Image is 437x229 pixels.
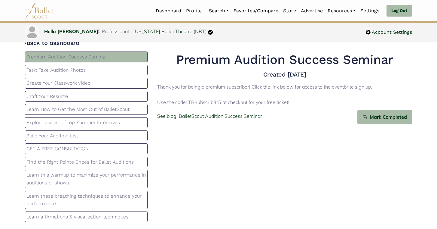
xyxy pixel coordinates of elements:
[153,5,184,17] a: Dashboard
[26,79,146,87] p: Create Your Classwork Video
[298,5,325,17] a: Advertise
[26,132,146,140] p: Build Your Audition List
[366,28,412,36] a: Account Settings
[157,83,412,106] p: Thank you for being a premium subscriber! Click the link below for access to the eventbrite sign ...
[231,5,281,17] a: Favorites/Compare
[26,105,146,113] p: Learn How to Get the Most Out of BalletScout
[26,26,39,39] img: profile picture
[26,192,146,208] p: Learn these breathing techniques to enhance your performance
[26,66,146,74] p: Task: Take Audition Photos
[25,39,26,46] code: ‹
[206,5,231,17] a: Search
[26,158,146,166] p: Find the Right Pointe Shoes for Ballet Auditions
[26,119,146,127] p: Explore our list of top Summer Intensives
[26,93,146,100] p: Craft Your Resume
[325,5,358,17] a: Resources
[44,28,99,34] a: Hello [PERSON_NAME]!
[367,113,407,121] span: Mark Completed
[26,145,146,153] p: GET A FREE CONSULTATION
[26,213,146,221] p: Learn affirmations & visualization techniques
[371,28,412,36] span: Account Settings
[387,5,412,17] a: Log Out
[358,5,382,17] a: Settings
[184,5,204,17] a: Profile
[157,52,412,68] h1: Premium Audition Success Seminar
[157,71,412,78] h4: Created [DATE]
[26,53,146,61] p: Premium Audition Success Seminar
[102,28,129,34] span: Professional
[133,28,207,34] a: [US_STATE] Ballet Theatre (NBT)
[130,28,132,34] span: -
[25,39,79,46] a: ‹Back to dashboard
[26,171,146,187] p: Learn this warmup to maximize your performance in auditions or shows
[157,112,262,120] a: See blog: BalletScout Audition Success Seminar
[281,5,298,17] a: Store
